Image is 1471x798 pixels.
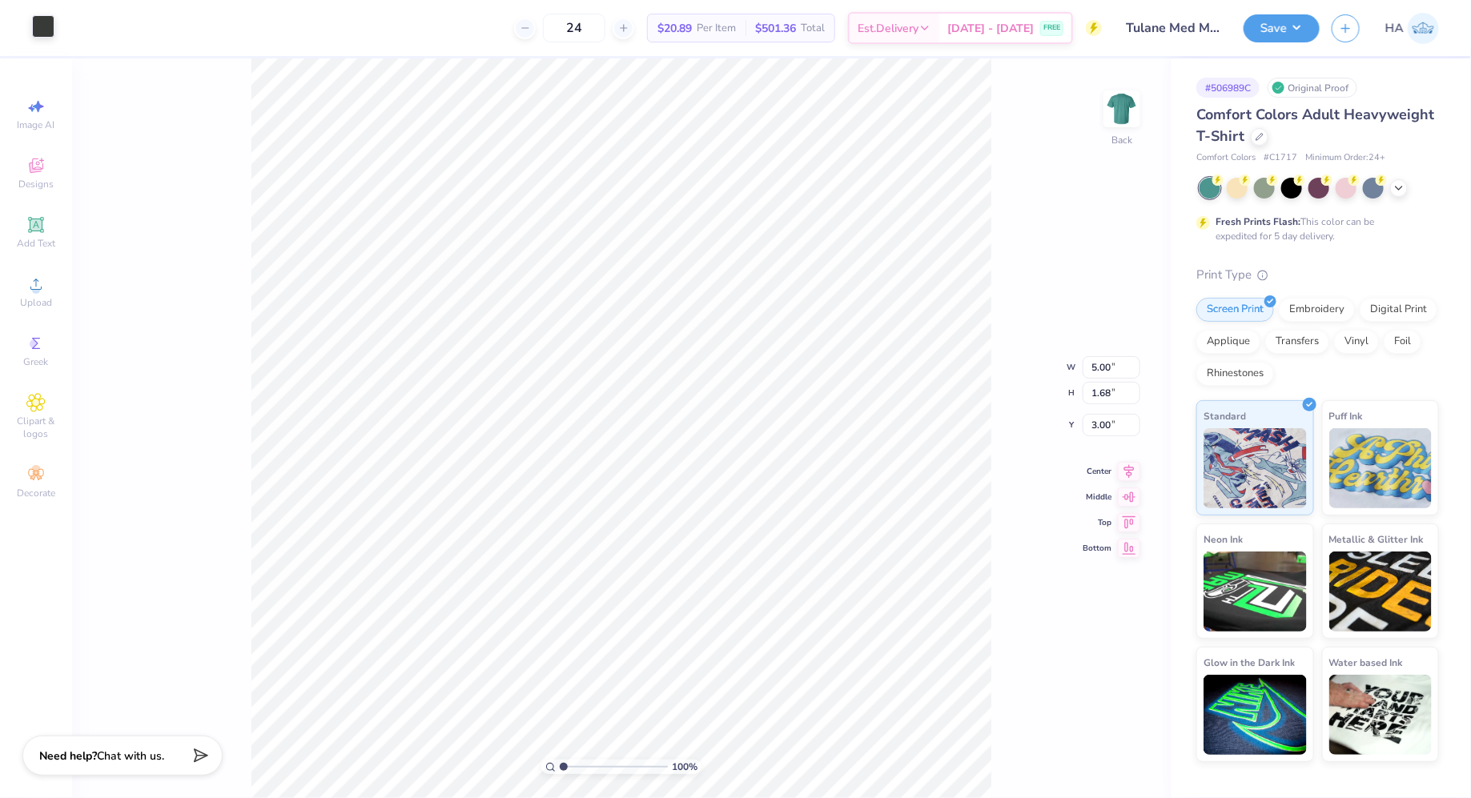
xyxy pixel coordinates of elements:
[672,760,697,774] span: 100 %
[543,14,605,42] input: – –
[1216,215,1413,243] div: This color can be expedited for 5 day delivery.
[697,20,736,37] span: Per Item
[1106,93,1138,125] img: Back
[1264,151,1297,165] span: # C1717
[1196,330,1260,354] div: Applique
[1385,19,1404,38] span: HA
[1329,531,1424,547] span: Metallic & Glitter Ink
[1385,13,1439,44] a: HA
[1204,531,1243,547] span: Neon Ink
[947,20,1034,37] span: [DATE] - [DATE]
[1384,330,1421,354] div: Foil
[858,20,918,37] span: Est. Delivery
[755,20,796,37] span: $501.36
[1244,14,1320,42] button: Save
[1408,13,1439,44] img: Harshit Agarwal
[1083,543,1111,554] span: Bottom
[17,487,55,499] span: Decorate
[18,118,55,131] span: Image AI
[1360,298,1437,322] div: Digital Print
[18,178,54,190] span: Designs
[1083,517,1111,528] span: Top
[1265,330,1329,354] div: Transfers
[1268,78,1357,98] div: Original Proof
[1329,407,1363,424] span: Puff Ink
[97,748,164,764] span: Chat with us.
[1196,151,1256,165] span: Comfort Colors
[1329,551,1433,632] img: Metallic & Glitter Ink
[1196,298,1274,322] div: Screen Print
[24,355,49,368] span: Greek
[1196,105,1434,146] span: Comfort Colors Adult Heavyweight T-Shirt
[1204,428,1307,508] img: Standard
[657,20,692,37] span: $20.89
[1329,654,1403,671] span: Water based Ink
[20,296,52,309] span: Upload
[17,237,55,250] span: Add Text
[1196,362,1274,386] div: Rhinestones
[1043,22,1060,34] span: FREE
[1329,428,1433,508] img: Puff Ink
[1305,151,1385,165] span: Minimum Order: 24 +
[1329,675,1433,755] img: Water based Ink
[1204,551,1307,632] img: Neon Ink
[1204,407,1246,424] span: Standard
[1204,654,1295,671] span: Glow in the Dark Ink
[1083,491,1111,503] span: Middle
[39,748,97,764] strong: Need help?
[1114,12,1232,44] input: Untitled Design
[1204,675,1307,755] img: Glow in the Dark Ink
[1334,330,1379,354] div: Vinyl
[1279,298,1355,322] div: Embroidery
[1111,133,1132,147] div: Back
[801,20,825,37] span: Total
[1216,215,1300,228] strong: Fresh Prints Flash:
[1196,266,1439,284] div: Print Type
[1083,466,1111,477] span: Center
[8,415,64,440] span: Clipart & logos
[1196,78,1260,98] div: # 506989C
